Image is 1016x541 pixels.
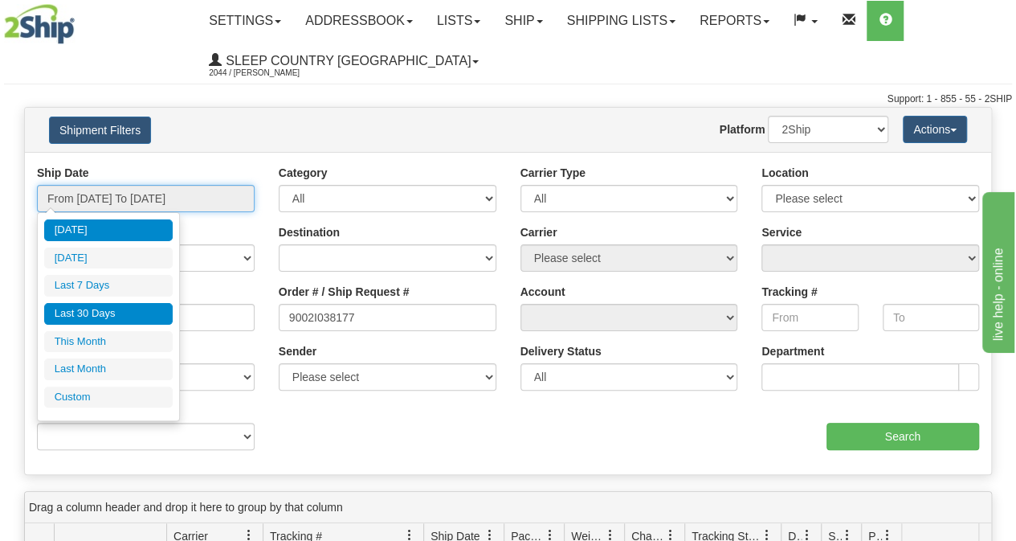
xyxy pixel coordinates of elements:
label: Department [761,343,824,359]
input: To [883,304,979,331]
li: Last 7 Days [44,275,173,297]
li: [DATE] [44,248,173,269]
label: Service [761,224,802,240]
li: [DATE] [44,219,173,241]
span: 2044 / [PERSON_NAME] [209,65,329,81]
li: Last Month [44,359,173,380]
div: Support: 1 - 855 - 55 - 2SHIP [4,92,1012,106]
div: grid grouping header [25,492,991,523]
a: Ship [492,1,554,41]
label: Location [761,165,808,181]
label: Account [520,284,565,300]
img: logo2044.jpg [4,4,75,44]
label: Category [279,165,328,181]
label: Destination [279,224,340,240]
input: Search [826,423,980,450]
label: Carrier Type [520,165,586,181]
label: Platform [720,121,765,137]
div: live help - online [12,10,149,29]
label: Delivery Status [520,343,602,359]
label: Order # / Ship Request # [279,284,410,300]
a: Settings [197,1,293,41]
li: Custom [44,387,173,408]
label: Sender [279,343,316,359]
button: Actions [903,116,967,143]
a: Shipping lists [555,1,688,41]
label: Tracking # [761,284,817,300]
iframe: chat widget [979,188,1014,352]
button: Shipment Filters [49,117,151,144]
li: Last 30 Days [44,303,173,325]
input: From [761,304,858,331]
a: Addressbook [293,1,425,41]
span: Sleep Country [GEOGRAPHIC_DATA] [222,54,471,68]
a: Reports [688,1,781,41]
label: Carrier [520,224,557,240]
li: This Month [44,331,173,353]
a: Sleep Country [GEOGRAPHIC_DATA] 2044 / [PERSON_NAME] [197,41,491,81]
a: Lists [425,1,492,41]
label: Ship Date [37,165,89,181]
